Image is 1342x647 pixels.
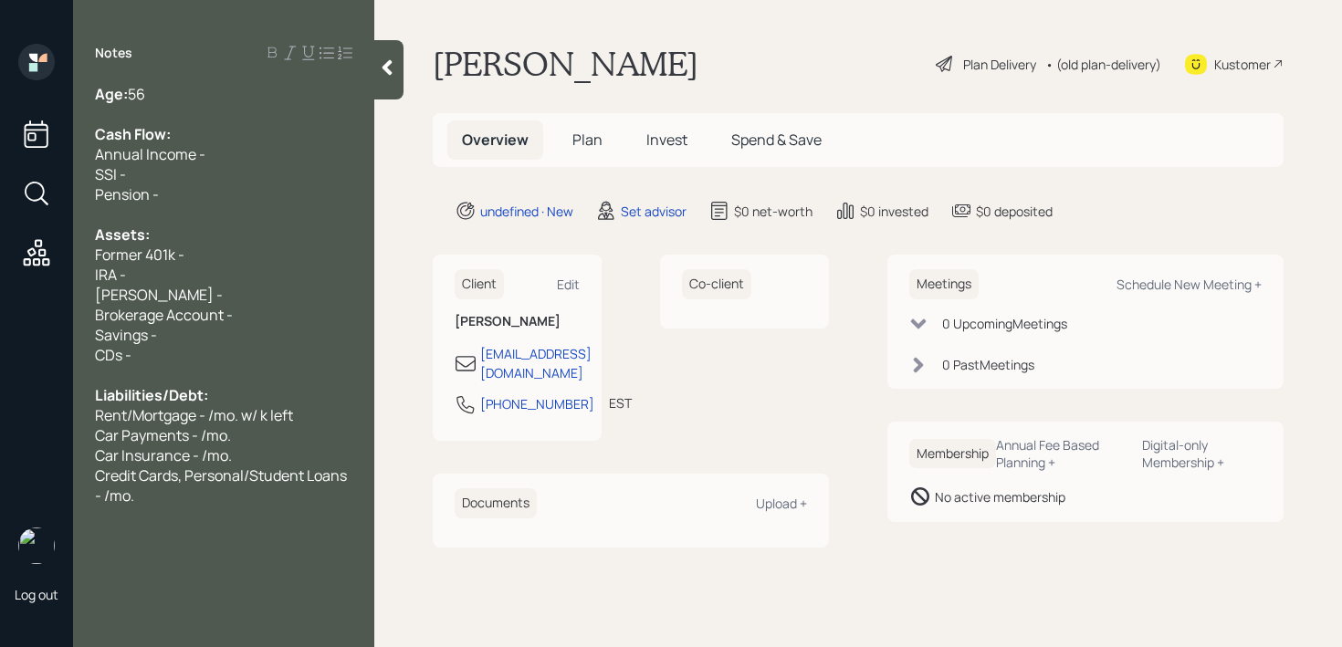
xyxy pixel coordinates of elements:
div: Digital-only Membership + [1142,436,1262,471]
div: • (old plan-delivery) [1045,55,1161,74]
div: 0 Upcoming Meeting s [942,314,1067,333]
h6: Membership [909,439,996,469]
div: $0 invested [860,202,928,221]
div: undefined · New [480,202,573,221]
div: $0 net-worth [734,202,813,221]
span: Invest [646,130,687,150]
div: No active membership [935,487,1065,506]
span: Former 401k - [95,245,184,265]
span: Credit Cards, Personal/Student Loans - /mo. [95,465,350,506]
h6: Client [455,269,504,299]
div: Schedule New Meeting + [1117,276,1262,293]
h1: [PERSON_NAME] [433,44,698,84]
span: Assets: [95,224,150,245]
div: 0 Past Meeting s [942,355,1034,374]
span: Spend & Save [731,130,822,150]
div: Log out [15,586,58,603]
div: [EMAIL_ADDRESS][DOMAIN_NAME] [480,344,592,382]
h6: [PERSON_NAME] [455,314,580,329]
img: retirable_logo.png [18,527,55,564]
span: [PERSON_NAME] - [95,285,223,305]
span: Car Insurance - /mo. [95,445,232,465]
span: Liabilities/Debt: [95,385,208,405]
div: Upload + [756,495,807,512]
label: Notes [95,44,132,62]
div: Set advisor [621,202,687,221]
span: Age: [95,84,128,104]
div: [PHONE_NUMBER] [480,394,594,413]
div: Annual Fee Based Planning + [996,436,1127,471]
span: IRA - [95,265,126,285]
h6: Documents [455,488,537,518]
h6: Meetings [909,269,979,299]
span: Annual Income - [95,144,205,164]
span: Car Payments - /mo. [95,425,231,445]
span: CDs - [95,345,131,365]
span: Brokerage Account - [95,305,233,325]
span: Cash Flow: [95,124,171,144]
h6: Co-client [682,269,751,299]
div: $0 deposited [976,202,1053,221]
span: SSI - [95,164,126,184]
span: Plan [572,130,603,150]
span: 56 [128,84,145,104]
span: Overview [462,130,529,150]
span: Rent/Mortgage - /mo. w/ k left [95,405,293,425]
span: Pension - [95,184,159,204]
div: EST [609,393,632,412]
div: Plan Delivery [963,55,1036,74]
div: Kustomer [1214,55,1271,74]
span: Savings - [95,325,157,345]
div: Edit [557,276,580,293]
